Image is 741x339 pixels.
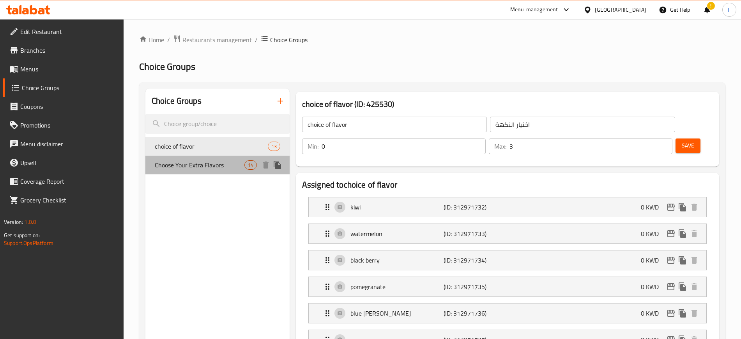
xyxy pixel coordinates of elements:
button: delete [688,228,700,240]
p: 0 KWD [641,202,665,212]
button: edit [665,281,677,293]
span: Branches [20,46,117,55]
button: delete [260,159,272,171]
h2: Choice Groups [152,95,202,107]
span: Grocery Checklist [20,195,117,205]
span: Coupons [20,102,117,111]
div: Expand [309,304,706,323]
span: 14 [245,162,256,169]
button: edit [665,254,677,266]
p: (ID: 312971733) [444,229,506,238]
li: / [167,35,170,44]
span: Restaurants management [182,35,252,44]
div: Choices [244,160,257,170]
span: Upsell [20,158,117,167]
li: Expand [302,273,713,300]
button: edit [665,201,677,213]
button: duplicate [677,254,688,266]
div: Expand [309,250,706,270]
span: Coverage Report [20,177,117,186]
a: Grocery Checklist [3,191,124,209]
a: Choice Groups [3,78,124,97]
button: delete [688,281,700,293]
h2: Assigned to choice of flavor [302,179,713,191]
span: Get support on: [4,230,40,240]
p: black berry [350,256,444,265]
span: Promotions [20,121,117,130]
li: Expand [302,194,713,220]
a: Branches [3,41,124,60]
div: [GEOGRAPHIC_DATA] [595,5,646,14]
p: 0 KWD [641,229,665,238]
p: 0 KWD [641,309,665,318]
button: duplicate [677,307,688,319]
div: Choose Your Extra Flavors14deleteduplicate [145,156,290,174]
a: Menus [3,60,124,78]
span: Choose Your Extra Flavors [155,160,244,170]
div: choice of flavor13 [145,137,290,156]
p: Min: [308,142,318,151]
li: Expand [302,220,713,247]
a: Menu disclaimer [3,135,124,153]
h3: choice of flavor (ID: 425530) [302,98,713,110]
span: choice of flavor [155,142,268,151]
span: Choice Groups [270,35,308,44]
div: Choices [268,142,280,151]
nav: breadcrumb [139,35,725,45]
button: duplicate [677,201,688,213]
button: Save [676,138,700,153]
a: Support.OpsPlatform [4,238,53,248]
p: 0 KWD [641,256,665,265]
span: F [728,5,730,14]
span: Choice Groups [139,58,195,75]
a: Restaurants management [173,35,252,45]
a: Upsell [3,153,124,172]
span: Edit Restaurant [20,27,117,36]
li: / [255,35,258,44]
p: blue [PERSON_NAME] [350,309,444,318]
button: duplicate [677,281,688,293]
button: edit [665,307,677,319]
input: search [145,114,290,134]
p: (ID: 312971735) [444,282,506,291]
p: kiwi [350,202,444,212]
div: Expand [309,224,706,243]
p: pomegranate [350,282,444,291]
p: (ID: 312971732) [444,202,506,212]
button: delete [688,307,700,319]
p: (ID: 312971736) [444,309,506,318]
span: 13 [268,143,280,150]
span: Version: [4,217,23,227]
li: Expand [302,247,713,273]
button: edit [665,228,677,240]
button: delete [688,201,700,213]
a: Promotions [3,116,124,135]
a: Coverage Report [3,172,124,191]
span: Menus [20,64,117,74]
div: Expand [309,197,706,217]
a: Edit Restaurant [3,22,124,41]
p: Max: [494,142,506,151]
span: 1.0.0 [24,217,36,227]
span: Choice Groups [22,83,117,92]
p: (ID: 312971734) [444,256,506,265]
a: Coupons [3,97,124,116]
a: Home [139,35,164,44]
button: duplicate [677,228,688,240]
span: Save [682,141,694,151]
button: duplicate [272,159,283,171]
div: Menu-management [510,5,558,14]
p: watermelon [350,229,444,238]
button: delete [688,254,700,266]
p: 0 KWD [641,282,665,291]
span: Menu disclaimer [20,139,117,149]
li: Expand [302,300,713,327]
div: Expand [309,277,706,296]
